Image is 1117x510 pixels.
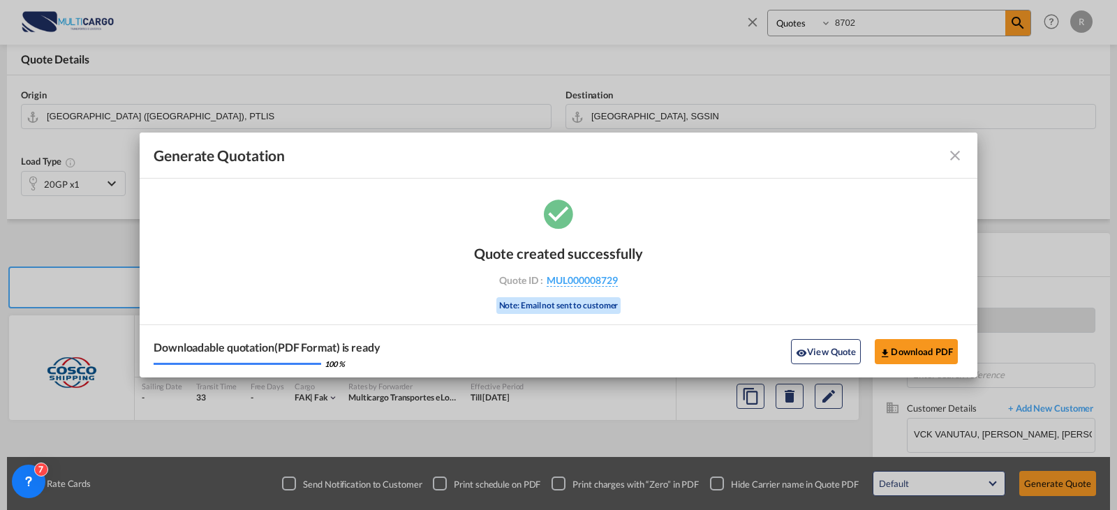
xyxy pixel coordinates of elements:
button: Download PDF [875,339,958,364]
div: Note: Email not sent to customer [496,297,621,315]
button: icon-eyeView Quote [791,339,861,364]
md-icon: icon-checkbox-marked-circle [541,196,576,231]
span: MUL000008729 [547,274,618,287]
span: Generate Quotation [154,147,285,165]
div: 100 % [325,359,345,369]
md-dialog: Generate Quotation Quote ... [140,133,977,378]
md-icon: icon-download [880,347,891,359]
div: Quote ID : [478,274,639,287]
md-icon: icon-close fg-AAA8AD cursor m-0 [947,147,963,164]
md-icon: icon-eye [796,347,807,359]
div: Quote created successfully [474,245,643,262]
div: Downloadable quotation(PDF Format) is ready [154,340,380,355]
